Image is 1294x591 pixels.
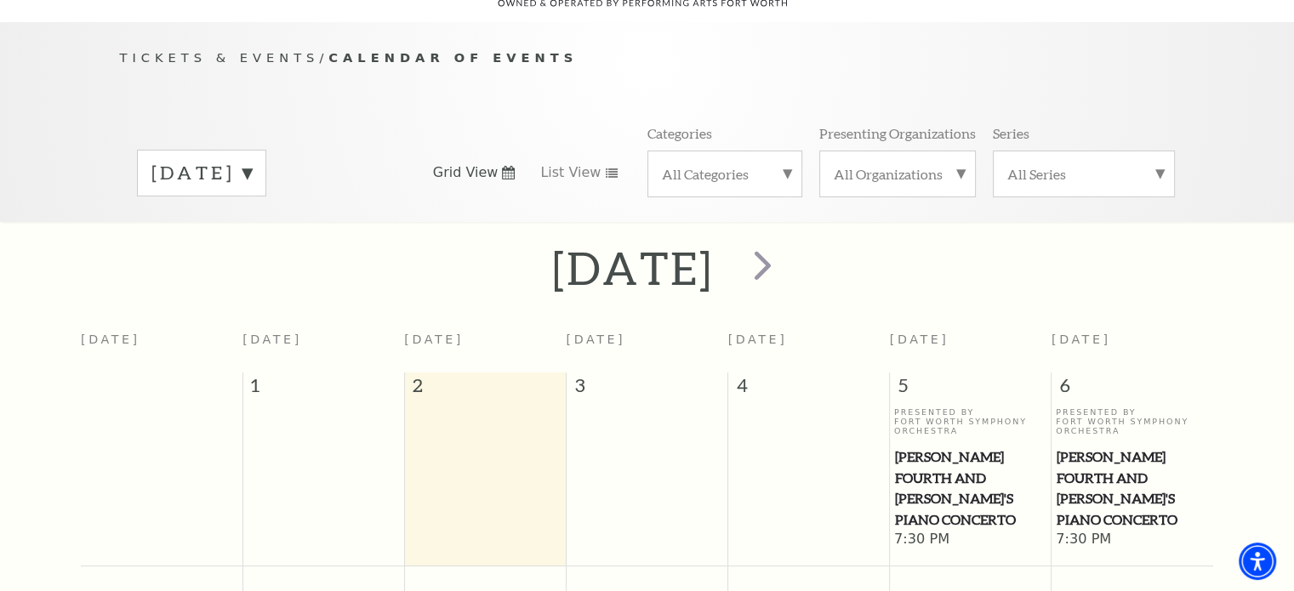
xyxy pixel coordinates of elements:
p: Presented By Fort Worth Symphony Orchestra [894,407,1047,436]
span: [DATE] [404,332,464,346]
th: [DATE] [81,322,242,372]
span: [PERSON_NAME] Fourth and [PERSON_NAME]'s Piano Concerto [895,446,1046,531]
span: 3 [567,372,727,406]
span: List View [540,163,601,182]
span: 7:30 PM [1056,531,1209,549]
p: Presented By Fort Worth Symphony Orchestra [1056,407,1209,436]
p: / [120,48,1175,69]
span: [DATE] [728,332,788,346]
button: next [729,238,791,298]
span: Grid View [433,163,499,182]
span: 7:30 PM [894,531,1047,549]
label: All Categories [662,165,788,183]
label: All Organizations [834,165,961,183]
div: Accessibility Menu [1239,543,1276,580]
p: Categories [647,124,712,142]
span: 4 [728,372,889,406]
span: [DATE] [890,332,949,346]
span: Calendar of Events [328,50,578,65]
label: All Series [1007,165,1160,183]
span: [PERSON_NAME] Fourth and [PERSON_NAME]'s Piano Concerto [1057,446,1208,531]
span: 5 [890,372,1051,406]
span: [DATE] [242,332,302,346]
span: Tickets & Events [120,50,320,65]
p: Series [993,124,1029,142]
span: [DATE] [1052,332,1111,346]
span: 1 [243,372,404,406]
label: [DATE] [151,160,252,186]
span: [DATE] [566,332,625,346]
span: 6 [1052,372,1213,406]
span: 2 [405,372,566,406]
p: Presenting Organizations [819,124,976,142]
h2: [DATE] [552,241,713,295]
